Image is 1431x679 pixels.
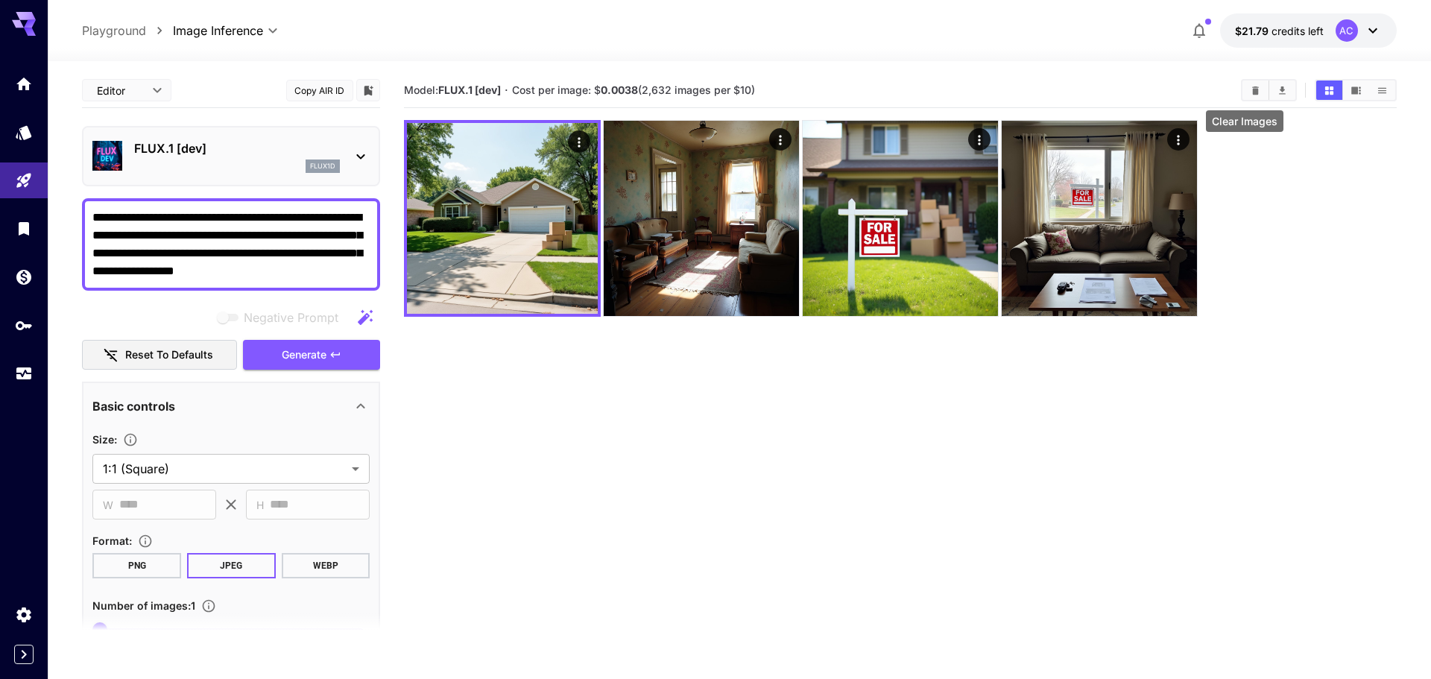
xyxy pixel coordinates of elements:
[1167,128,1190,151] div: Actions
[15,75,33,93] div: Home
[1235,23,1324,39] div: $21.78708
[361,81,375,99] button: Add to library
[505,81,508,99] p: ·
[1369,80,1395,100] button: Show images in list view
[92,433,117,446] span: Size :
[803,121,998,316] img: Z
[1269,80,1295,100] button: Download All
[1235,25,1272,37] span: $21.79
[117,432,144,447] button: Adjust the dimensions of the generated image by specifying its width and height in pixels, or sel...
[512,83,755,96] span: Cost per image: $ (2,632 images per $10)
[15,364,33,383] div: Usage
[244,309,338,326] span: Negative Prompt
[1272,25,1324,37] span: credits left
[15,316,33,335] div: API Keys
[286,80,353,101] button: Copy AIR ID
[282,553,370,578] button: WEBP
[1220,13,1397,48] button: $21.78708AC
[92,599,195,612] span: Number of images : 1
[173,22,263,40] span: Image Inference
[404,83,501,96] span: Model:
[968,128,991,151] div: Actions
[601,83,638,96] b: 0.0038
[82,340,237,370] button: Reset to defaults
[15,171,33,190] div: Playground
[1002,121,1197,316] img: 9k=
[310,161,335,171] p: flux1d
[1241,79,1297,101] div: Clear ImagesDownload All
[15,268,33,286] div: Wallet
[769,128,792,151] div: Actions
[1315,79,1397,101] div: Show images in grid viewShow images in video viewShow images in list view
[92,534,132,547] span: Format :
[1242,80,1269,100] button: Clear Images
[568,130,590,153] div: Actions
[15,605,33,624] div: Settings
[438,83,501,96] b: FLUX.1 [dev]
[103,460,346,478] span: 1:1 (Square)
[14,645,34,664] button: Expand sidebar
[92,133,370,179] div: FLUX.1 [dev]flux1d
[1316,80,1342,100] button: Show images in grid view
[187,553,276,578] button: JPEG
[15,123,33,142] div: Models
[82,22,146,40] a: Playground
[195,599,222,613] button: Specify how many images to generate in a single request. Each image generation will be charged se...
[1206,110,1283,132] div: Clear Images
[134,139,340,157] p: FLUX.1 [dev]
[407,123,598,314] img: 2Q==
[15,219,33,238] div: Library
[1343,80,1369,100] button: Show images in video view
[92,553,181,578] button: PNG
[1336,19,1358,42] div: AC
[97,83,143,98] span: Editor
[82,22,173,40] nav: breadcrumb
[214,308,350,326] span: Negative prompts are not compatible with the selected model.
[92,397,175,415] p: Basic controls
[132,534,159,549] button: Choose the file format for the output image.
[256,496,264,514] span: H
[282,346,326,364] span: Generate
[103,496,113,514] span: W
[243,340,380,370] button: Generate
[92,388,370,424] div: Basic controls
[604,121,799,316] img: 9k=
